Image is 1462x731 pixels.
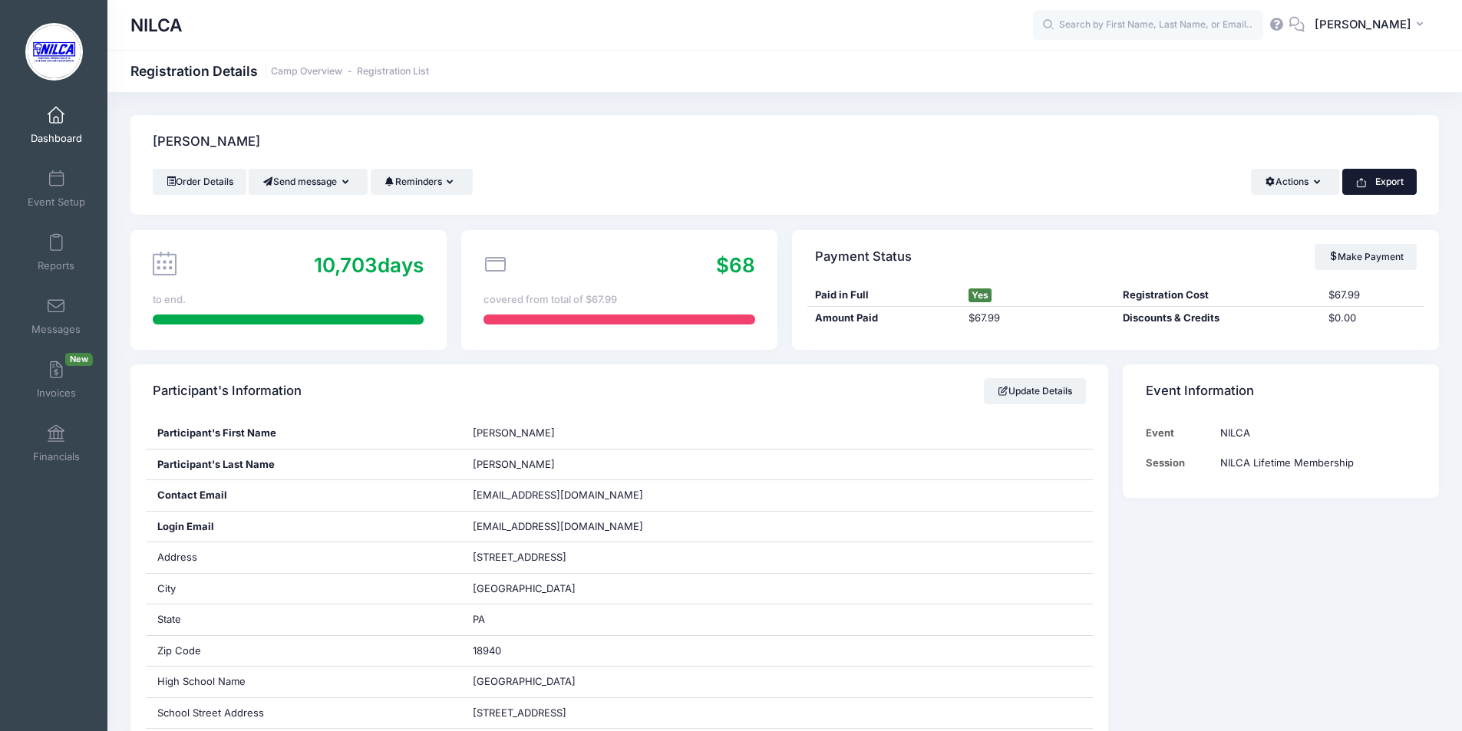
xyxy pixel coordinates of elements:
[473,675,576,687] span: [GEOGRAPHIC_DATA]
[1146,370,1254,413] h4: Event Information
[962,311,1116,326] div: $67.99
[65,353,93,366] span: New
[146,449,462,480] div: Participant's Last Name
[815,235,912,278] h4: Payment Status
[473,644,501,657] span: 18940
[20,417,93,470] a: Financials
[153,120,260,164] h4: [PERSON_NAME]
[20,353,93,407] a: InvoicesNew
[20,162,93,216] a: Event Setup
[146,418,462,449] div: Participant's First Name
[249,169,368,195] button: Send message
[31,323,81,336] span: Messages
[473,519,665,535] span: [EMAIL_ADDRESS][DOMAIN_NAME]
[153,370,302,413] h4: Participant's Information
[1033,10,1263,41] input: Search by First Name, Last Name, or Email...
[1315,16,1411,33] span: [PERSON_NAME]
[1342,169,1417,195] button: Export
[473,613,485,625] span: PA
[1251,169,1339,195] button: Actions
[37,387,76,400] span: Invoices
[130,63,429,79] h1: Registration Details
[38,259,74,272] span: Reports
[130,8,183,43] h1: NILCA
[28,196,85,209] span: Event Setup
[314,250,424,280] div: days
[1146,448,1213,478] td: Session
[807,288,962,303] div: Paid in Full
[146,574,462,604] div: City
[146,604,462,635] div: State
[1315,244,1417,270] a: Make Payment
[473,426,555,439] span: [PERSON_NAME]
[473,706,566,719] span: [STREET_ADDRESS]
[153,292,424,308] div: to end.
[146,480,462,511] div: Contact Email
[473,458,555,470] span: [PERSON_NAME]
[1116,288,1322,303] div: Registration Cost
[20,289,93,343] a: Messages
[25,23,83,81] img: NILCA
[1322,311,1424,326] div: $0.00
[33,450,80,463] span: Financials
[984,378,1086,404] a: Update Details
[20,98,93,152] a: Dashboard
[357,66,429,77] a: Registration List
[473,582,576,594] span: [GEOGRAPHIC_DATA]
[271,66,342,77] a: Camp Overview
[146,667,462,697] div: High School Name
[146,698,462,729] div: School Street Address
[146,636,462,667] div: Zip Code
[1305,8,1439,43] button: [PERSON_NAME]
[20,226,93,279] a: Reports
[807,311,962,326] div: Amount Paid
[153,169,246,195] a: Order Details
[1322,288,1424,303] div: $67.99
[314,253,378,277] span: 10,703
[473,551,566,563] span: [STREET_ADDRESS]
[31,132,82,145] span: Dashboard
[1146,418,1213,448] td: Event
[483,292,754,308] div: covered from total of $67.99
[146,542,462,573] div: Address
[1116,311,1322,326] div: Discounts & Credits
[473,489,643,501] span: [EMAIL_ADDRESS][DOMAIN_NAME]
[1213,448,1416,478] td: NILCA Lifetime Membership
[716,253,755,277] span: $68
[1213,418,1416,448] td: NILCA
[969,288,992,302] span: Yes
[146,512,462,542] div: Login Email
[371,169,473,195] button: Reminders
